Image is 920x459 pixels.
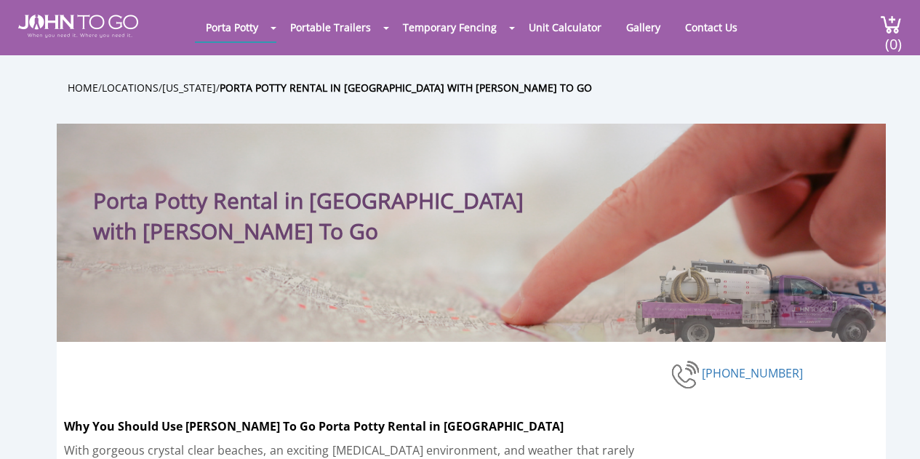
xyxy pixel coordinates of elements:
a: [US_STATE] [162,81,216,95]
h1: Porta Potty Rental in [GEOGRAPHIC_DATA] with [PERSON_NAME] To Go [93,153,562,247]
a: Home [68,81,98,95]
a: Unit Calculator [518,13,612,41]
img: cart a [880,15,902,34]
a: Contact Us [674,13,748,41]
a: Portable Trailers [279,13,382,41]
ul: / / / [68,79,897,96]
a: Porta Potty [195,13,269,41]
a: Locations [102,81,159,95]
a: Gallery [615,13,671,41]
img: phone-number [671,359,702,391]
span: (0) [884,23,902,54]
h2: Why You Should Use [PERSON_NAME] To Go Porta Potty Rental in [GEOGRAPHIC_DATA] [64,410,671,436]
img: Truck [624,254,879,342]
a: Porta Potty Rental in [GEOGRAPHIC_DATA] with [PERSON_NAME] To Go [220,81,592,95]
img: JOHN to go [18,15,138,38]
a: [PHONE_NUMBER] [702,364,803,380]
a: Temporary Fencing [392,13,508,41]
